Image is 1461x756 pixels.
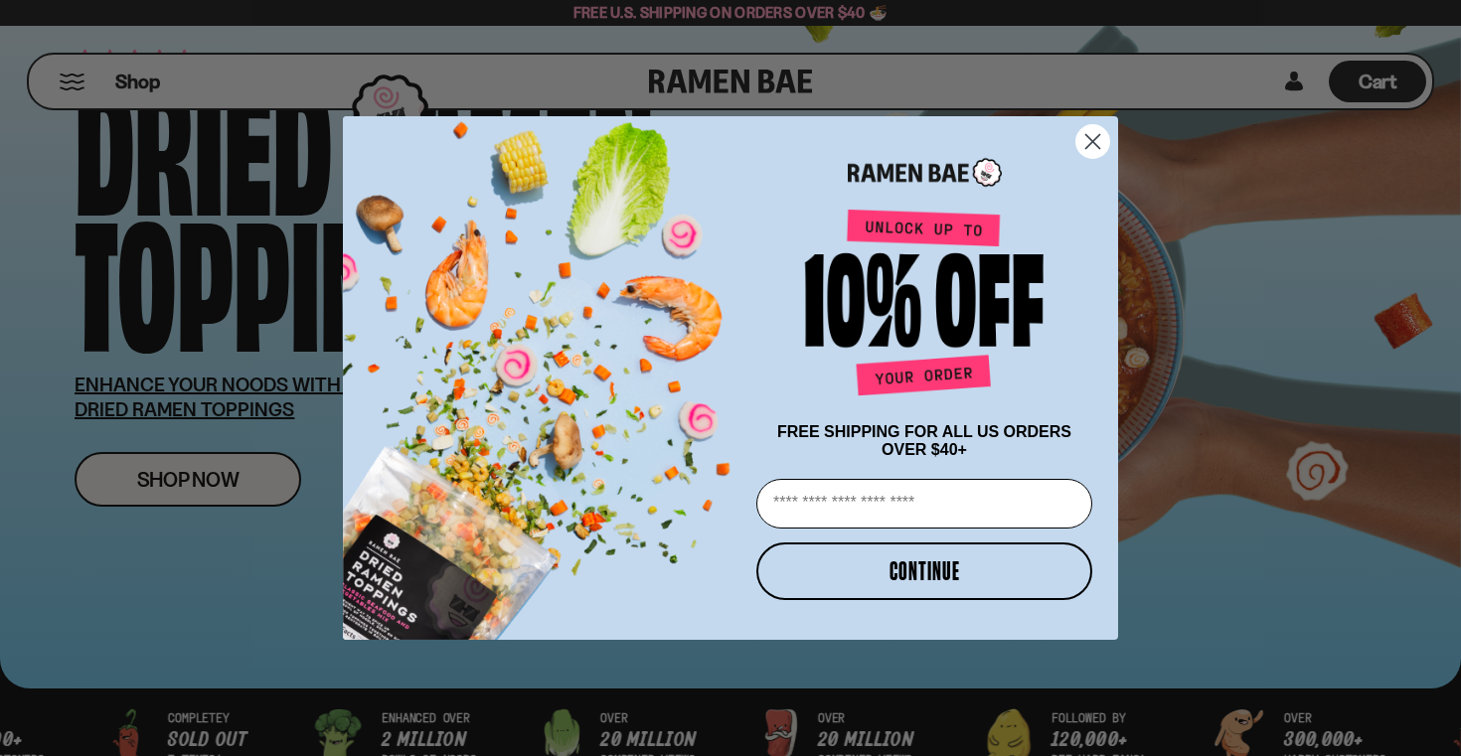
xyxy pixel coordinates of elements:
[777,423,1071,458] span: FREE SHIPPING FOR ALL US ORDERS OVER $40+
[800,209,1049,403] img: Unlock up to 10% off
[756,542,1092,600] button: CONTINUE
[1075,124,1110,159] button: Close dialog
[848,156,1002,189] img: Ramen Bae Logo
[343,99,748,640] img: ce7035ce-2e49-461c-ae4b-8ade7372f32c.png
